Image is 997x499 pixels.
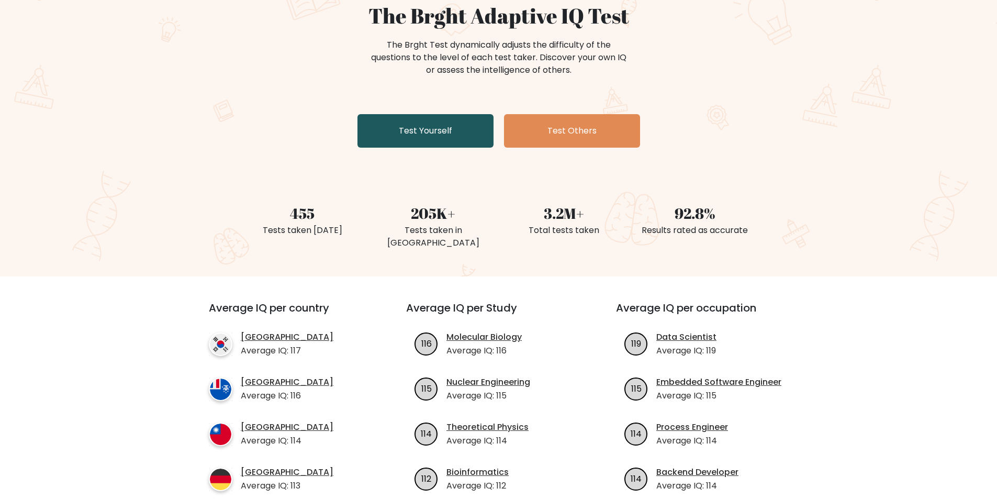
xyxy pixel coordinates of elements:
[446,376,530,389] a: Nuclear Engineering
[656,421,728,434] a: Process Engineer
[209,302,368,327] h3: Average IQ per country
[616,302,801,327] h3: Average IQ per occupation
[421,427,432,439] text: 114
[374,224,492,249] div: Tests taken in [GEOGRAPHIC_DATA]
[446,345,522,357] p: Average IQ: 116
[656,376,781,389] a: Embedded Software Engineer
[421,382,432,394] text: 115
[241,376,333,389] a: [GEOGRAPHIC_DATA]
[656,390,781,402] p: Average IQ: 115
[446,421,529,434] a: Theoretical Physics
[631,382,642,394] text: 115
[241,480,333,492] p: Average IQ: 113
[209,468,232,491] img: country
[656,466,738,479] a: Backend Developer
[631,427,642,439] text: 114
[446,331,522,343] a: Molecular Biology
[243,202,362,224] div: 455
[209,332,232,356] img: country
[406,302,591,327] h3: Average IQ per Study
[631,472,642,484] text: 114
[446,435,529,447] p: Average IQ: 114
[241,390,333,402] p: Average IQ: 116
[241,435,333,447] p: Average IQ: 114
[357,114,494,148] a: Test Yourself
[243,224,362,237] div: Tests taken [DATE]
[209,378,232,401] img: country
[446,390,530,402] p: Average IQ: 115
[421,337,432,349] text: 116
[241,345,333,357] p: Average IQ: 117
[504,114,640,148] a: Test Others
[368,39,630,76] div: The Brght Test dynamically adjusts the difficulty of the questions to the level of each test take...
[636,202,754,224] div: 92.8%
[241,421,333,434] a: [GEOGRAPHIC_DATA]
[421,472,431,484] text: 112
[241,331,333,343] a: [GEOGRAPHIC_DATA]
[243,3,754,28] h1: The Brght Adaptive IQ Test
[446,466,509,479] a: Bioinformatics
[505,224,623,237] div: Total tests taken
[656,435,728,447] p: Average IQ: 114
[446,480,509,492] p: Average IQ: 112
[656,345,716,357] p: Average IQ: 119
[374,202,492,224] div: 205K+
[656,331,716,343] a: Data Scientist
[505,202,623,224] div: 3.2M+
[209,423,232,446] img: country
[631,337,641,349] text: 119
[656,480,738,492] p: Average IQ: 114
[636,224,754,237] div: Results rated as accurate
[241,466,333,479] a: [GEOGRAPHIC_DATA]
